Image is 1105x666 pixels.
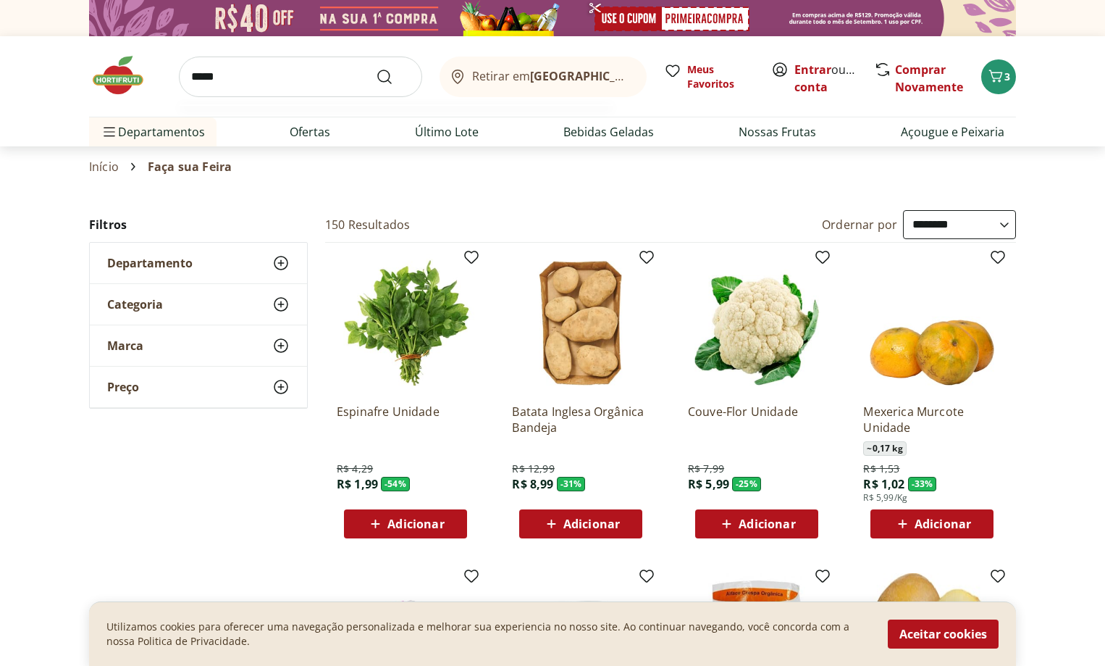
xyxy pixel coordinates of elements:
button: Adicionar [695,509,818,538]
h2: 150 Resultados [325,217,410,233]
a: Açougue e Peixaria [901,123,1004,141]
span: Adicionar [563,518,620,530]
span: ~ 0,17 kg [863,441,906,456]
a: Meus Favoritos [664,62,754,91]
span: R$ 7,99 [688,462,724,476]
img: Hortifruti [89,54,161,97]
button: Submit Search [376,68,411,86]
a: Mexerica Murcote Unidade [863,404,1001,436]
a: Entrar [794,62,831,78]
b: [GEOGRAPHIC_DATA]/[GEOGRAPHIC_DATA] [530,68,774,84]
span: R$ 12,99 [512,462,554,476]
span: - 54 % [381,477,410,491]
span: R$ 5,99 [688,476,729,492]
img: Mexerica Murcote Unidade [863,254,1001,392]
span: Marca [107,338,143,353]
span: Meus Favoritos [687,62,754,91]
a: Bebidas Geladas [563,123,654,141]
span: Retirar em [472,70,632,83]
a: Couve-Flor Unidade [688,404,825,436]
span: - 33 % [908,477,937,491]
span: Adicionar [739,518,795,530]
span: ou [794,61,859,96]
span: R$ 4,29 [337,462,373,476]
span: 3 [1004,70,1010,83]
button: Departamento [90,243,307,283]
a: Comprar Novamente [895,62,963,95]
button: Adicionar [344,509,467,538]
span: Categoria [107,297,163,312]
button: Marca [90,325,307,366]
a: Espinafre Unidade [337,404,474,436]
span: Departamento [107,256,193,270]
span: R$ 5,99/Kg [863,492,907,504]
span: Departamentos [101,115,205,149]
span: R$ 8,99 [512,476,553,492]
span: Preço [107,380,139,394]
input: search [179,57,422,97]
button: Menu [101,115,118,149]
span: Adicionar [387,518,444,530]
span: R$ 1,99 [337,476,378,492]
button: Retirar em[GEOGRAPHIC_DATA]/[GEOGRAPHIC_DATA] [440,57,647,97]
a: Início [89,160,119,173]
a: Nossas Frutas [739,123,816,141]
p: Utilizamos cookies para oferecer uma navegação personalizada e melhorar sua experiencia no nosso ... [106,620,870,649]
button: Preço [90,367,307,407]
button: Adicionar [519,509,642,538]
button: Categoria [90,284,307,325]
button: Carrinho [981,59,1016,94]
a: Criar conta [794,62,874,95]
span: R$ 1,53 [863,462,899,476]
img: Couve-Flor Unidade [688,254,825,392]
span: - 25 % [732,477,761,491]
a: Ofertas [290,123,330,141]
span: - 31 % [557,477,586,491]
img: Batata Inglesa Orgânica Bandeja [512,254,650,392]
button: Aceitar cookies [888,620,999,649]
span: R$ 1,02 [863,476,904,492]
img: Espinafre Unidade [337,254,474,392]
span: Adicionar [915,518,971,530]
button: Adicionar [870,509,993,538]
label: Ordernar por [822,217,897,233]
span: Faça sua Feira [148,160,232,173]
a: Batata Inglesa Orgânica Bandeja [512,404,650,436]
a: Último Lote [415,123,479,141]
h2: Filtros [89,210,308,239]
